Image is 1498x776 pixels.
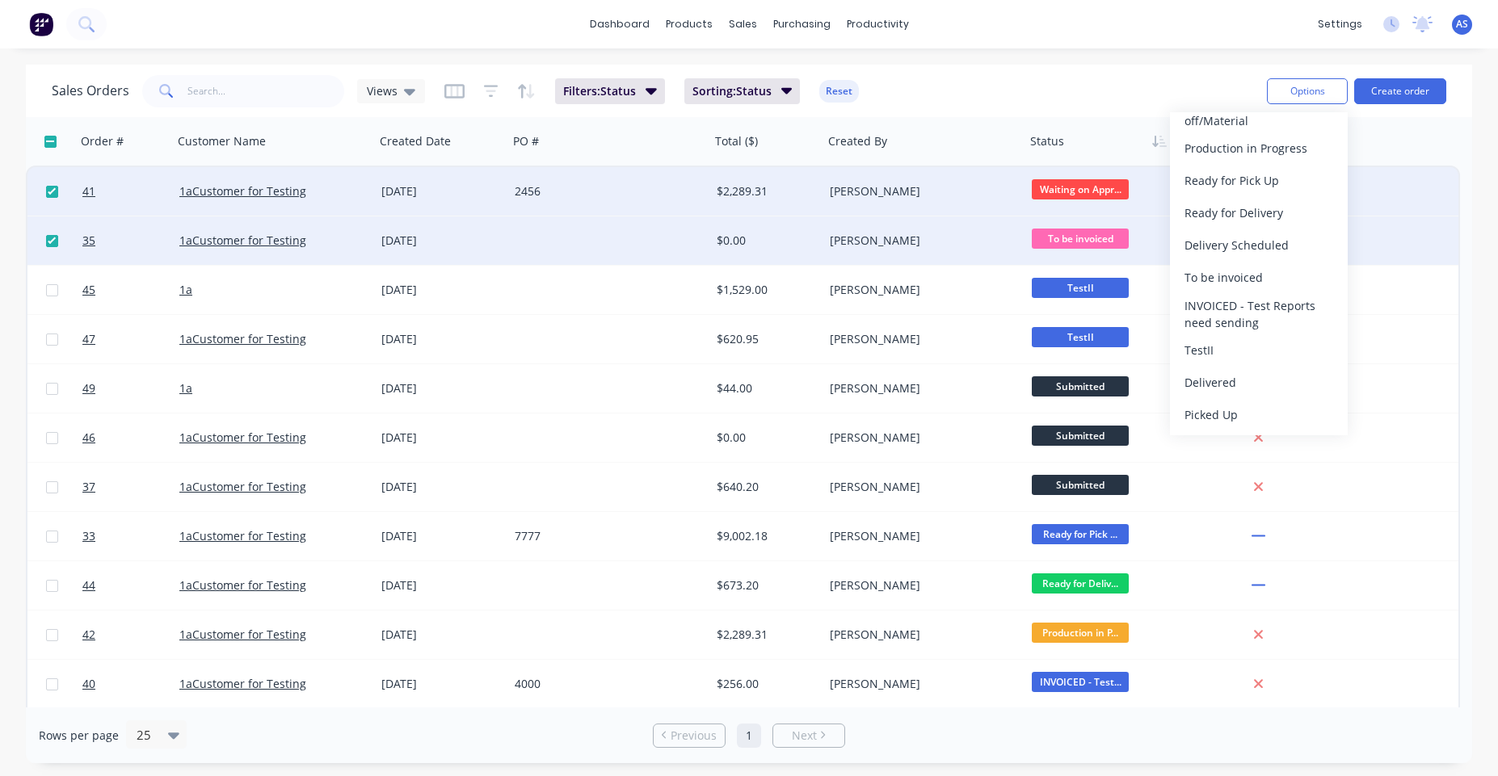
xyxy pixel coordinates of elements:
div: Created Date [380,133,451,149]
div: Production in Progress [1185,136,1333,160]
a: 1aCustomer for Testing [179,331,306,346]
span: Submitted [1032,475,1129,495]
div: Customer Name [178,133,266,149]
div: [DATE] [381,183,502,199]
span: Ready for Deliv... [1032,573,1129,594]
div: INVOICED - Test Reports need sending [1185,294,1333,334]
ul: Pagination [646,724,852,748]
div: [PERSON_NAME] [830,183,1009,199]
span: Production in P... [1032,623,1129,643]
div: $640.20 [717,479,812,495]
a: 45 [82,266,179,314]
div: $1,529.00 [717,282,812,298]
div: 7777 [515,528,694,544]
div: $0.00 [717,430,812,446]
a: 40 [82,660,179,708]
span: TestII [1032,278,1129,298]
button: Picked Up [1170,399,1348,431]
a: 44 [82,561,179,610]
span: INVOICED - Test... [1032,672,1129,692]
a: 1a [179,380,192,396]
div: Delivered [1185,371,1333,394]
div: [DATE] [381,430,502,446]
button: INVOICED - Test Reports need sending [1170,294,1348,334]
div: Status [1030,133,1064,149]
div: Ready for Pick Up [1185,169,1333,192]
span: Previous [671,728,717,744]
div: [DATE] [381,380,502,396]
div: Created By [828,133,887,149]
div: productivity [839,12,917,36]
a: 49 [82,364,179,413]
a: 1aCustomer for Testing [179,627,306,642]
div: 4000 [515,676,694,692]
div: $0.00 [717,233,812,249]
div: [DATE] [381,528,502,544]
div: [PERSON_NAME] [830,282,1009,298]
div: [DATE] [381,577,502,594]
a: 1aCustomer for Testing [179,430,306,445]
div: PO # [513,133,539,149]
span: Ready for Pick ... [1032,524,1129,544]
div: To be invoiced [1185,266,1333,289]
a: 46 [82,413,179,462]
button: Create order [1354,78,1446,104]
img: Factory [29,12,53,36]
button: Reset [819,80,859,103]
a: 41 [82,167,179,216]
span: 40 [82,676,95,692]
div: sales [721,12,765,36]
div: [DATE] [381,627,502,643]
div: [DATE] [381,676,502,692]
button: TestII [1170,334,1348,367]
span: 35 [82,233,95,249]
a: 1aCustomer for Testing [179,577,306,593]
div: Ready for Delivery [1185,201,1333,224]
div: $256.00 [717,676,812,692]
span: 42 [82,627,95,643]
h1: Sales Orders [52,83,129,99]
button: Waiting on Approval/Sign off/Material [1170,92,1348,132]
button: Delivered [1170,367,1348,399]
div: products [658,12,721,36]
span: 44 [82,577,95,594]
span: TestII [1032,327,1129,347]
button: Sorting:Status [684,78,801,104]
div: [DATE] [381,479,502,495]
div: $673.20 [717,577,812,594]
span: Views [367,82,398,99]
a: 35 [82,216,179,265]
div: [PERSON_NAME] [830,528,1009,544]
span: AS [1456,17,1468,31]
a: 1aCustomer for Testing [179,676,306,691]
button: Delivery Scheduled [1170,229,1348,262]
span: Submitted [1032,426,1129,446]
div: [PERSON_NAME] [830,380,1009,396]
span: 41 [82,183,95,199]
a: 1aCustomer for Testing [179,183,306,199]
a: 33 [82,512,179,560]
div: [PERSON_NAME] [830,577,1009,594]
span: Filters: Status [563,83,636,99]
div: [DATE] [381,233,502,249]
span: 47 [82,331,95,347]
div: Picked Up [1185,403,1333,426]
div: Order # [81,133,124,149]
a: 1aCustomer for Testing [179,479,306,494]
a: 37 [82,463,179,511]
span: Rows per page [39,728,119,744]
div: [PERSON_NAME] [830,676,1009,692]
span: Sorting: Status [692,83,772,99]
div: [DATE] [381,282,502,298]
span: 33 [82,528,95,544]
button: Options [1267,78,1348,104]
button: To be invoiced [1170,262,1348,294]
span: 46 [82,430,95,446]
div: Total ($) [715,133,758,149]
button: Ready for Delivery [1170,197,1348,229]
div: Waiting on Approval/Sign off/Material [1185,92,1333,132]
a: 42 [82,610,179,659]
a: 1aCustomer for Testing [179,528,306,543]
div: Delivery Scheduled [1185,233,1333,257]
span: 37 [82,479,95,495]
